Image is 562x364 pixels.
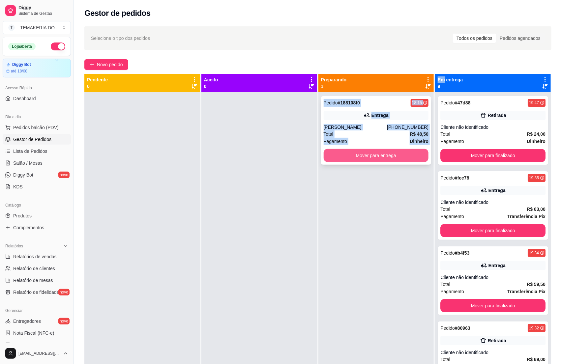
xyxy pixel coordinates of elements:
div: Cliente não identificado [440,349,546,356]
article: Diggy Bot [12,62,31,67]
span: Salão / Mesas [13,160,43,166]
span: Nota Fiscal (NFC-e) [13,330,54,336]
h2: Gestor de pedidos [84,8,151,18]
span: Total [440,130,450,138]
a: Entregadoresnovo [3,316,71,326]
strong: R$ 59,50 [527,282,546,287]
a: Salão / Mesas [3,158,71,168]
p: 0 [87,83,108,90]
div: Cliente não identificado [440,274,546,281]
a: KDS [3,182,71,192]
span: Pedido [440,100,455,105]
span: Produtos [13,212,32,219]
div: Loja aberta [8,43,36,50]
span: Diggy [18,5,68,11]
a: Relatório de clientes [3,263,71,274]
strong: # 80963 [455,325,470,331]
span: Relatório de clientes [13,265,55,272]
p: Em entrega [438,76,463,83]
strong: # b4f53 [455,250,469,256]
span: Novo pedido [97,61,123,68]
span: Selecione o tipo dos pedidos [91,35,150,42]
div: [PHONE_NUMBER] [387,124,429,130]
div: Gerenciar [3,305,71,316]
span: plus [90,62,94,67]
article: até 18/08 [11,69,27,74]
span: Pagamento [440,138,464,145]
strong: Transferência Pix [507,214,546,219]
a: Relatório de fidelidadenovo [3,287,71,297]
span: Relatórios [5,243,23,249]
div: [PERSON_NAME] [324,124,387,130]
div: Pedidos agendados [496,34,544,43]
a: DiggySistema de Gestão [3,3,71,18]
button: Mover para finalizado [440,299,546,312]
button: Mover para entrega [324,149,429,162]
span: Complementos [13,224,44,231]
a: Dashboard [3,93,71,104]
span: Relatório de fidelidade [13,289,59,295]
span: Sistema de Gestão [18,11,68,16]
div: Retirada [488,112,506,119]
span: Pedido [440,250,455,256]
div: Dia a dia [3,112,71,122]
div: Cliente não identificado [440,199,546,206]
span: Pagamento [324,138,347,145]
strong: Dinheiro [527,139,546,144]
span: Pedidos balcão (PDV) [13,124,59,131]
a: Diggy Botaté 18/08 [3,59,71,77]
strong: Transferência Pix [507,289,546,294]
div: TEMAKERIA DO ... [20,24,59,31]
span: Pedido [440,175,455,181]
span: Total [440,356,450,363]
strong: R$ 24,00 [527,131,546,137]
span: Pagamento [440,213,464,220]
button: Alterar Status [51,42,65,50]
div: 19:35 [529,175,539,181]
a: Lista de Pedidos [3,146,71,156]
div: Acesso Rápido [3,83,71,93]
span: Pedido [324,100,338,105]
span: Relatórios de vendas [13,253,57,260]
button: Mover para finalizado [440,149,546,162]
a: Gestor de Pedidos [3,134,71,145]
button: Mover para finalizado [440,224,546,237]
div: Entrega [371,112,389,119]
button: [EMAIL_ADDRESS][DOMAIN_NAME] [3,346,71,361]
div: Catálogo [3,200,71,210]
strong: R$ 48,50 [410,131,429,137]
a: Relatórios de vendas [3,251,71,262]
p: 9 [438,83,463,90]
a: Produtos [3,210,71,221]
span: Controle de caixa [13,342,49,348]
span: Dashboard [13,95,36,102]
div: Entrega [488,262,506,269]
a: Diggy Botnovo [3,170,71,180]
span: Diggy Bot [13,172,33,178]
p: 0 [204,83,218,90]
button: Select a team [3,21,71,34]
strong: R$ 63,00 [527,207,546,212]
div: 18:15 [412,100,422,105]
div: Entrega [488,187,506,194]
a: Controle de caixa [3,340,71,350]
span: [EMAIL_ADDRESS][DOMAIN_NAME] [18,351,60,356]
button: Novo pedido [84,59,128,70]
div: Todos os pedidos [453,34,496,43]
p: 1 [321,83,347,90]
a: Relatório de mesas [3,275,71,286]
span: Total [440,206,450,213]
p: Aceito [204,76,218,83]
a: Complementos [3,222,71,233]
p: Pendente [87,76,108,83]
strong: # fec78 [455,175,469,181]
div: Retirada [488,337,506,344]
div: 19:32 [529,325,539,331]
strong: R$ 69,00 [527,357,546,362]
span: Total [440,281,450,288]
strong: # 47d88 [455,100,471,105]
strong: Dinheiro [410,139,429,144]
a: Nota Fiscal (NFC-e) [3,328,71,338]
div: 19:34 [529,250,539,256]
div: Cliente não identificado [440,124,546,130]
